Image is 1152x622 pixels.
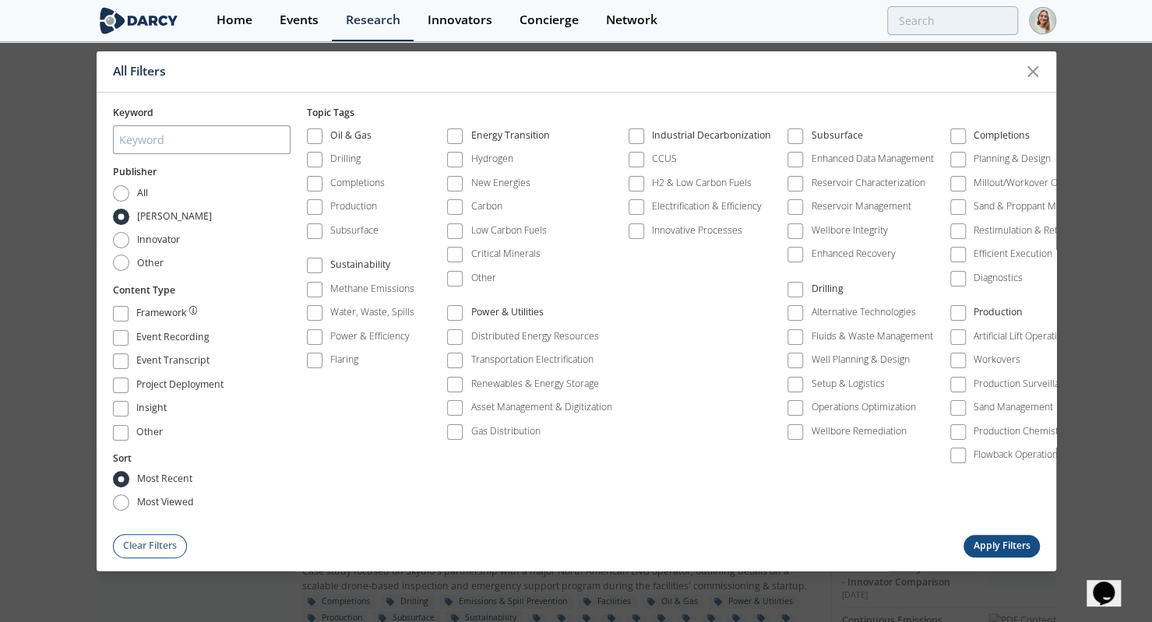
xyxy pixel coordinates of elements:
[113,165,157,178] span: Publisher
[137,495,194,509] span: most viewed
[471,152,513,166] div: Hydrogen
[136,306,186,325] div: Framework
[113,451,132,465] button: Sort
[137,233,180,247] span: Innovator
[471,400,612,414] div: Asset Management & Digitization
[136,401,167,420] div: Insight
[471,199,502,213] div: Carbon
[330,152,361,166] div: Drilling
[652,223,742,237] div: Innovative Processes
[887,6,1018,35] input: Advanced Search
[330,176,385,190] div: Completions
[652,128,771,147] div: Industrial Decarbonization
[471,353,594,367] div: Transportation Electrification
[330,282,414,296] div: Methane Emissions
[964,534,1040,557] button: Apply Filters
[812,247,896,261] div: Enhanced Recovery
[812,400,916,414] div: Operations Optimization
[113,56,1019,86] div: All Filters
[189,306,198,315] img: information.svg
[974,377,1075,391] div: Production Surveillance
[113,165,157,179] button: Publisher
[812,282,844,300] div: Drilling
[652,152,677,166] div: CCUS
[330,223,379,237] div: Subsurface
[137,255,164,269] span: Other
[652,199,762,213] div: Electrification & Efficiency
[974,128,1030,147] div: Completions
[471,377,599,391] div: Renewables & Energy Storage
[330,258,390,276] div: Sustainability
[812,305,916,319] div: Alternative Technologies
[974,329,1068,343] div: Artificial Lift Operation
[330,199,377,213] div: Production
[1087,560,1136,606] iframe: chat widget
[812,424,907,438] div: Wellbore Remediation
[471,223,547,237] div: Low Carbon Fuels
[471,424,541,438] div: Gas Distribution
[812,377,885,391] div: Setup & Logistics
[137,472,192,486] span: most recent
[97,7,181,34] img: logo-wide.svg
[974,176,1098,190] div: Millout/Workover Operations
[1029,7,1056,34] img: Profile
[113,533,188,557] button: Clear Filters
[136,424,163,443] div: Other
[974,400,1053,414] div: Sand Management
[520,14,579,26] div: Concierge
[974,247,1052,261] div: Efficient Execution
[428,14,492,26] div: Innovators
[330,128,372,147] div: Oil & Gas
[113,255,129,271] input: Other
[812,223,888,237] div: Wellbore Integrity
[217,14,252,26] div: Home
[471,176,530,190] div: New Energies
[471,271,496,285] div: Other
[136,353,210,372] div: Event Transcript
[136,329,210,348] div: Event Recording
[471,128,550,147] div: Energy Transition
[974,424,1067,438] div: Production Chemistry
[330,353,358,367] div: Flaring
[330,329,410,343] div: Power & Efficiency
[113,231,129,248] input: Innovator
[113,494,129,511] input: most viewed
[330,305,414,319] div: Water, Waste, Spills
[974,152,1051,166] div: Planning & Design
[471,247,541,261] div: Critical Minerals
[812,128,863,147] div: Subsurface
[812,329,933,343] div: Fluids & Waste Management
[974,223,1096,237] div: Restimulation & Refracturing
[137,209,212,223] span: [PERSON_NAME]
[136,377,224,395] div: Project Deployment
[471,329,599,343] div: Distributed Energy Resources
[812,176,925,190] div: Reservoir Characterization
[471,305,544,324] div: Power & Utilities
[113,471,129,487] input: most recent
[307,106,354,119] span: Topic Tags
[113,451,132,464] span: Sort
[812,199,911,213] div: Reservoir Management
[974,199,1104,213] div: Sand & Proppant Management
[346,14,400,26] div: Research
[137,186,148,200] span: All
[606,14,657,26] div: Network
[113,283,175,297] button: Content Type
[812,152,934,166] div: Enhanced Data Management
[974,353,1020,367] div: Workovers
[113,208,129,224] input: [PERSON_NAME]
[812,353,910,367] div: Well Planning & Design
[652,176,752,190] div: H2 & Low Carbon Fuels
[280,14,319,26] div: Events
[113,125,291,154] input: Keyword
[113,184,129,201] input: All
[974,305,1023,324] div: Production
[974,448,1062,462] div: Flowback Operations
[974,271,1023,285] div: Diagnostics
[113,106,153,119] span: Keyword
